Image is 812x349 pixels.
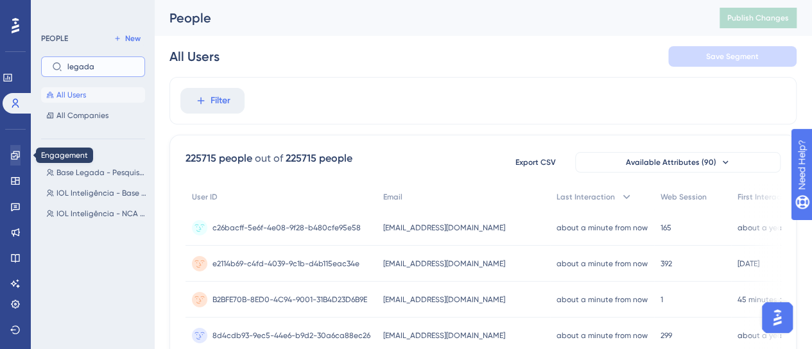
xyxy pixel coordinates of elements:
[41,33,68,44] div: PEOPLE
[661,223,671,233] span: 165
[41,165,153,180] button: Base Legada - Pesquisa de satisfação IOL
[383,259,505,269] span: [EMAIL_ADDRESS][DOMAIN_NAME]
[109,31,145,46] button: New
[557,259,648,268] time: about a minute from now
[758,298,797,337] iframe: UserGuiding AI Assistant Launcher
[56,110,108,121] span: All Companies
[41,87,145,103] button: All Users
[212,223,361,233] span: c26bacff-5e6f-4e08-9f28-b480cfe95e58
[738,259,759,268] time: [DATE]
[255,151,283,166] div: out of
[727,13,789,23] span: Publish Changes
[738,331,802,340] time: about a year ago
[503,152,567,173] button: Export CSV
[738,295,793,304] time: 45 minutes ago
[557,331,648,340] time: about a minute from now
[661,259,672,269] span: 392
[515,157,556,167] span: Export CSV
[56,90,86,100] span: All Users
[212,259,359,269] span: e2114b69-c4fd-4039-9c1b-d4b115eac34e
[383,223,505,233] span: [EMAIL_ADDRESS][DOMAIN_NAME]
[626,157,716,167] span: Available Attributes (90)
[56,167,148,178] span: Base Legada - Pesquisa de satisfação IOL
[557,192,615,202] span: Last Interaction
[738,192,795,202] span: First Interaction
[180,88,245,114] button: Filter
[212,294,367,305] span: B2BFE70B-8ED0-4C94-9001-31B4D23D6B9E
[383,330,505,341] span: [EMAIL_ADDRESS][DOMAIN_NAME]
[661,330,672,341] span: 299
[383,294,505,305] span: [EMAIL_ADDRESS][DOMAIN_NAME]
[383,192,402,202] span: Email
[56,209,148,219] span: IOL Inteligência - NCA sem Base legada
[720,8,797,28] button: Publish Changes
[211,93,230,108] span: Filter
[557,295,648,304] time: about a minute from now
[557,223,648,232] time: about a minute from now
[56,188,148,198] span: IOL Inteligência - Base legada Clássico
[575,152,781,173] button: Available Attributes (90)
[41,108,145,123] button: All Companies
[186,151,252,166] div: 225715 people
[661,192,707,202] span: Web Session
[169,47,220,65] div: All Users
[41,185,153,201] button: IOL Inteligência - Base legada Clássico
[668,46,797,67] button: Save Segment
[41,206,153,221] button: IOL Inteligência - NCA sem Base legada
[30,3,80,19] span: Need Help?
[169,9,687,27] div: People
[67,62,134,71] input: Search
[706,51,759,62] span: Save Segment
[661,294,663,305] span: 1
[125,33,141,44] span: New
[192,192,218,202] span: User ID
[738,223,802,232] time: about a year ago
[212,330,370,341] span: 8d4cdb93-9ec5-44e6-b9d2-30a6ca88ec26
[286,151,352,166] div: 225715 people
